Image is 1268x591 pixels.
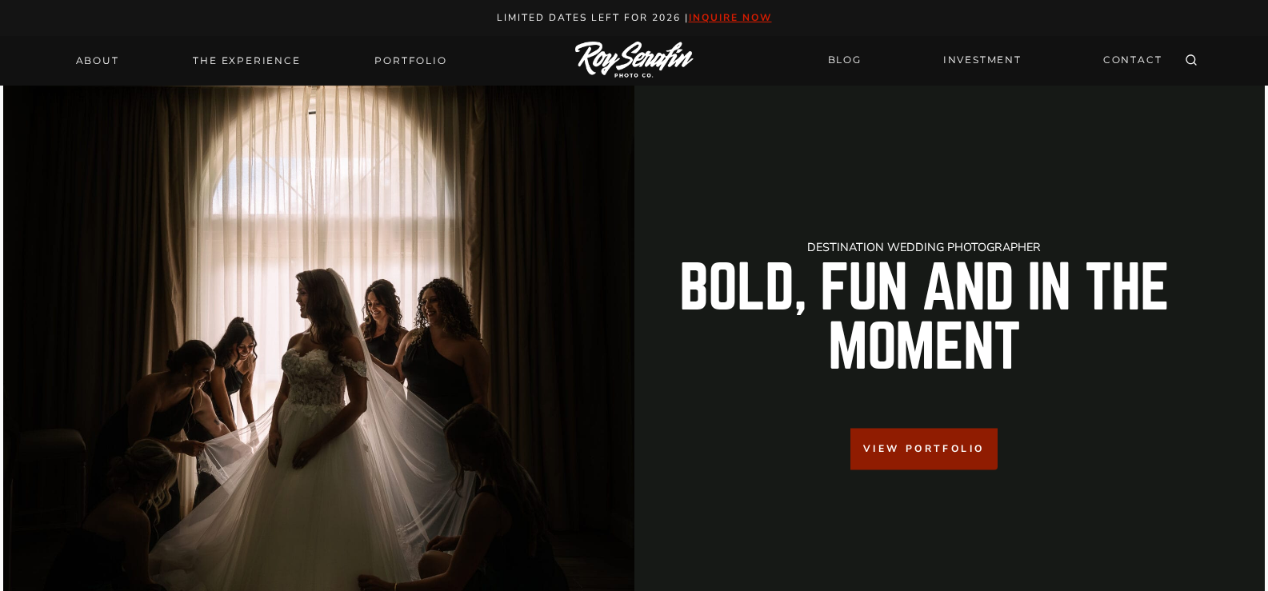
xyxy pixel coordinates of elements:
[183,50,310,72] a: THE EXPERIENCE
[1180,50,1202,72] button: View Search Form
[818,46,1172,74] nav: Secondary Navigation
[66,50,457,72] nav: Primary Navigation
[818,46,871,74] a: BLOG
[647,242,1202,253] h1: Destination Wedding Photographer
[850,429,998,469] a: View Portfolio
[647,259,1202,377] h2: Bold, Fun And in the Moment
[575,42,694,79] img: Logo of Roy Serafin Photo Co., featuring stylized text in white on a light background, representi...
[365,50,456,72] a: Portfolio
[1094,46,1172,74] a: CONTACT
[863,441,985,457] span: View Portfolio
[689,11,772,24] a: inquire now
[66,50,129,72] a: About
[18,10,1251,26] p: Limited Dates LEft for 2026 |
[934,46,1031,74] a: INVESTMENT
